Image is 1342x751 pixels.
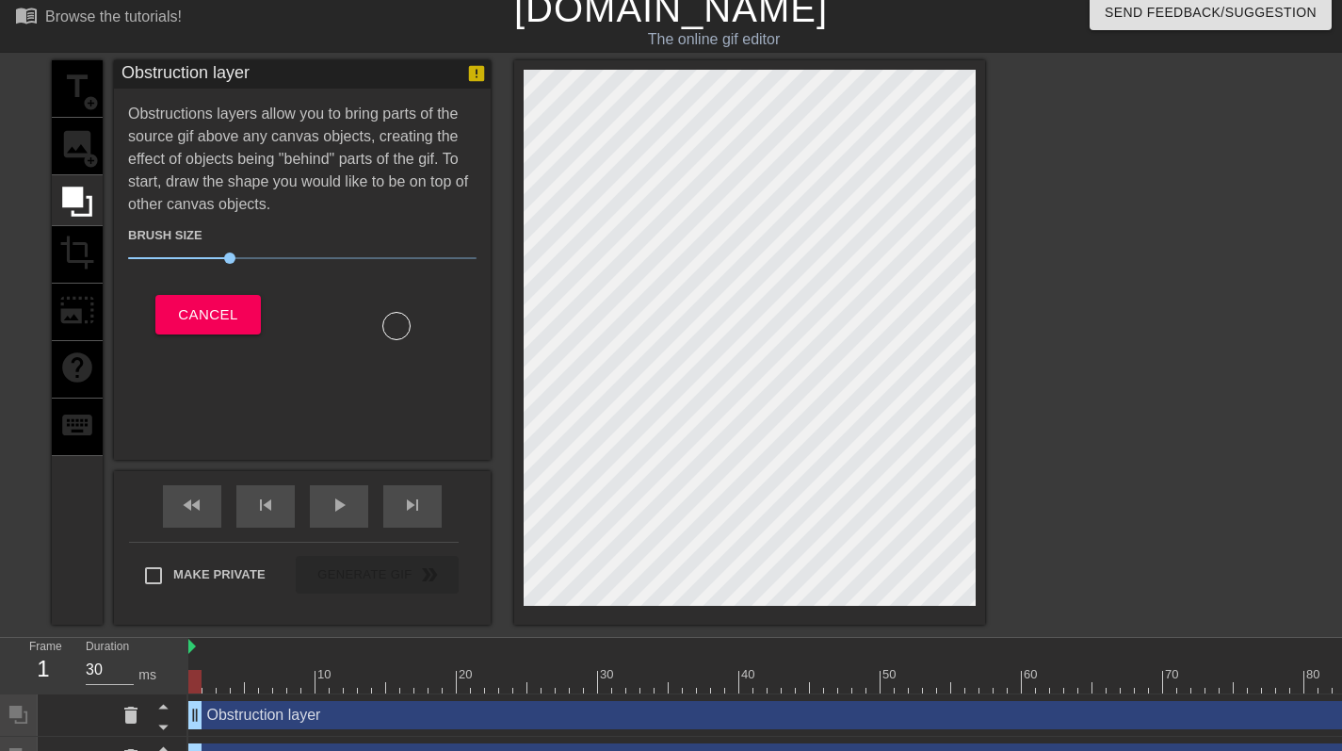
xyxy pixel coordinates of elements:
[128,103,477,340] div: Obstructions layers allow you to bring parts of the source gif above any canvas objects, creating...
[1024,665,1041,684] div: 60
[186,706,204,725] span: drag_handle
[459,665,476,684] div: 20
[254,494,277,516] span: skip_previous
[178,302,237,327] span: Cancel
[181,494,203,516] span: fast_rewind
[155,295,260,335] button: Cancel
[128,226,202,245] label: Brush Size
[29,652,57,686] div: 1
[45,8,182,24] div: Browse the tutorials!
[741,665,758,684] div: 40
[1165,665,1182,684] div: 70
[15,4,182,33] a: Browse the tutorials!
[317,665,334,684] div: 10
[173,565,266,584] span: Make Private
[328,494,350,516] span: play_arrow
[138,665,156,685] div: ms
[121,60,250,89] div: Obstruction layer
[15,4,38,26] span: menu_book
[401,494,424,516] span: skip_next
[457,28,971,51] div: The online gif editor
[15,638,72,693] div: Frame
[86,642,129,653] label: Duration
[600,665,617,684] div: 30
[1105,1,1317,24] span: Send Feedback/Suggestion
[882,665,899,684] div: 50
[1306,665,1323,684] div: 80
